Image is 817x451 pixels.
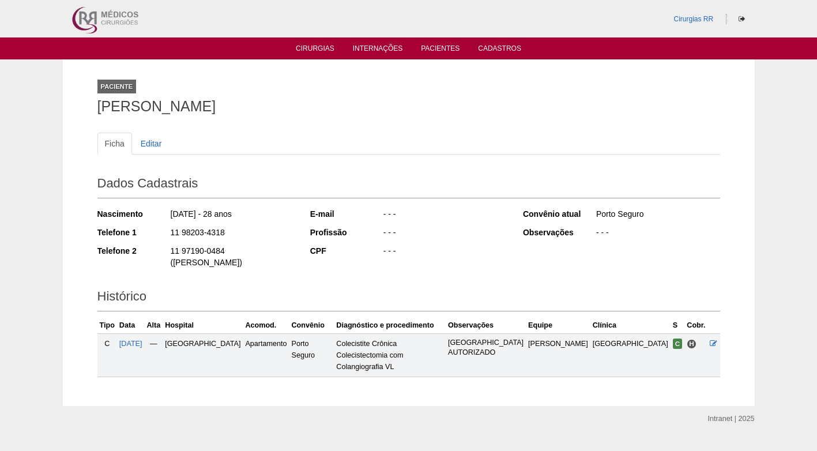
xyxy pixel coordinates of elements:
[739,16,745,22] i: Sair
[289,333,334,377] td: Porto Seguro
[687,339,696,349] span: Hospital
[353,44,403,56] a: Internações
[446,317,526,334] th: Observações
[310,245,382,257] div: CPF
[478,44,521,56] a: Cadastros
[97,285,720,311] h2: Histórico
[708,413,755,424] div: Intranet | 2025
[523,227,595,238] div: Observações
[97,80,137,93] div: Paciente
[97,245,170,257] div: Telefone 2
[590,317,671,334] th: Clínica
[243,333,289,377] td: Apartamento
[97,172,720,198] h2: Dados Cadastrais
[595,227,720,241] div: - - -
[289,317,334,334] th: Convênio
[684,317,707,334] th: Cobr.
[382,208,507,223] div: - - -
[421,44,460,56] a: Pacientes
[382,227,507,241] div: - - -
[382,245,507,260] div: - - -
[100,338,115,349] div: C
[97,99,720,114] h1: [PERSON_NAME]
[523,208,595,220] div: Convênio atual
[590,333,671,377] td: [GEOGRAPHIC_DATA]
[163,317,243,334] th: Hospital
[448,338,524,358] p: [GEOGRAPHIC_DATA] AUTORIZADO
[310,227,382,238] div: Profissão
[170,208,295,223] div: [DATE] - 28 anos
[145,333,163,377] td: —
[170,245,295,271] div: 11 97190-0484 ([PERSON_NAME])
[526,333,590,377] td: [PERSON_NAME]
[296,44,334,56] a: Cirurgias
[673,339,683,349] span: Confirmada
[133,133,170,155] a: Editar
[145,317,163,334] th: Alta
[334,333,446,377] td: Colecistite Crônica Colecistectomia com Colangiografia VL
[119,340,142,348] a: [DATE]
[526,317,590,334] th: Equipe
[310,208,382,220] div: E-mail
[595,208,720,223] div: Porto Seguro
[170,227,295,241] div: 11 98203-4318
[97,227,170,238] div: Telefone 1
[243,317,289,334] th: Acomod.
[117,317,145,334] th: Data
[673,15,713,23] a: Cirurgias RR
[163,333,243,377] td: [GEOGRAPHIC_DATA]
[334,317,446,334] th: Diagnóstico e procedimento
[97,317,117,334] th: Tipo
[671,317,685,334] th: S
[97,133,132,155] a: Ficha
[97,208,170,220] div: Nascimento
